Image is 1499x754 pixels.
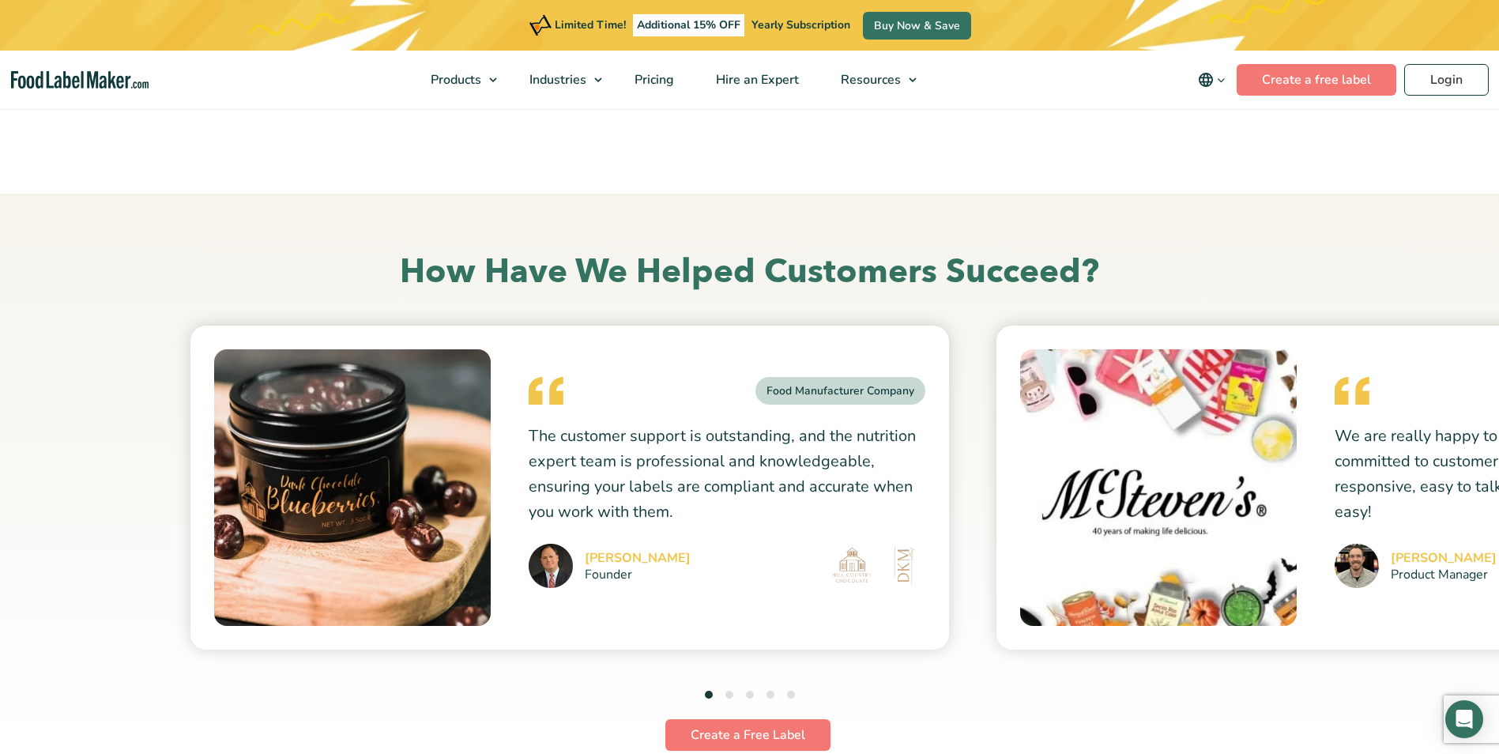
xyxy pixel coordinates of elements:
[525,71,588,89] span: Industries
[665,719,830,751] a: Create a Free Label
[820,51,925,109] a: Resources
[555,17,626,32] span: Limited Time!
[725,691,733,699] button: 2 of 5
[529,424,925,525] p: The customer support is outstanding, and the nutrition expert team is professional and knowledgea...
[711,71,800,89] span: Hire an Expert
[630,71,676,89] span: Pricing
[1404,64,1489,96] a: Login
[695,51,816,109] a: Hire an Expert
[705,691,713,699] button: 1 of 5
[1391,568,1497,581] small: Product Manager
[585,552,691,564] cite: [PERSON_NAME]
[1391,552,1497,564] cite: [PERSON_NAME]
[426,71,483,89] span: Products
[1237,64,1396,96] a: Create a free label
[751,17,850,32] span: Yearly Subscription
[755,377,925,405] div: Food Manufacturer Company
[614,51,691,109] a: Pricing
[787,691,795,699] button: 5 of 5
[766,691,774,699] button: 4 of 5
[836,71,902,89] span: Resources
[190,326,949,650] a: Food Manufacturer Company The customer support is outstanding, and the nutrition expert team is p...
[585,568,691,581] small: Founder
[410,51,505,109] a: Products
[1445,700,1483,738] div: Open Intercom Messenger
[633,14,744,36] span: Additional 15% OFF
[509,51,610,109] a: Industries
[746,691,754,699] button: 3 of 5
[863,12,971,40] a: Buy Now & Save
[232,251,1267,294] h2: How Have We Helped Customers Succeed?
